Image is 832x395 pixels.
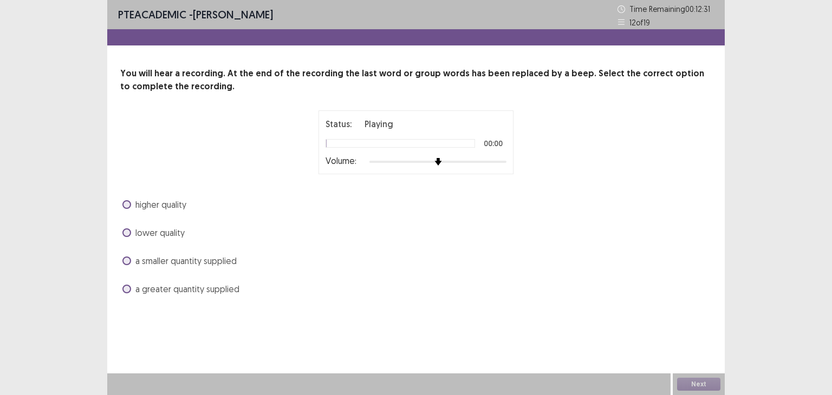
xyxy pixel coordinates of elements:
[484,140,503,147] p: 00:00
[118,6,273,23] p: - [PERSON_NAME]
[326,154,356,167] p: Volume:
[365,117,393,130] p: Playing
[135,282,239,295] span: a greater quantity supplied
[120,67,712,93] p: You will hear a recording. At the end of the recording the last word or group words has been repl...
[434,158,442,166] img: arrow-thumb
[135,198,186,211] span: higher quality
[135,254,237,267] span: a smaller quantity supplied
[118,8,186,21] span: PTE academic
[135,226,185,239] span: lower quality
[629,3,714,15] p: Time Remaining 00 : 12 : 31
[629,17,650,28] p: 12 of 19
[326,117,352,130] p: Status:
